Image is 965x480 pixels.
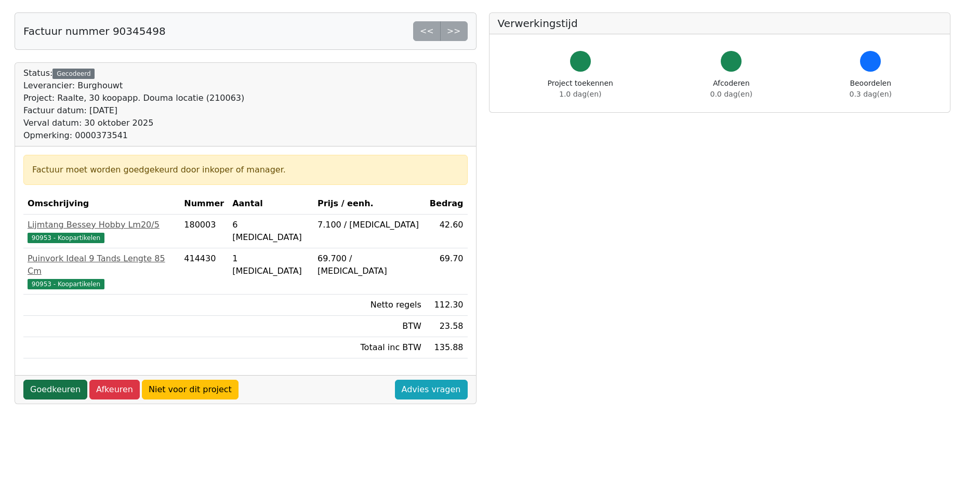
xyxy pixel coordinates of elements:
[395,380,468,399] a: Advies vragen
[23,79,244,92] div: Leverancier: Burghouwt
[232,219,309,244] div: 6 [MEDICAL_DATA]
[426,193,468,215] th: Bedrag
[23,67,244,142] div: Status:
[28,219,176,244] a: Lijmtang Bessey Hobby Lm20/590953 - Koopartikelen
[548,78,613,100] div: Project toekennen
[28,279,104,289] span: 90953 - Koopartikelen
[23,104,244,117] div: Factuur datum: [DATE]
[28,233,104,243] span: 90953 - Koopartikelen
[28,252,176,290] a: Puinvork Ideal 9 Tands Lengte 85 Cm90953 - Koopartikelen
[426,337,468,358] td: 135.88
[426,295,468,316] td: 112.30
[426,248,468,295] td: 69.70
[28,252,176,277] div: Puinvork Ideal 9 Tands Lengte 85 Cm
[28,219,176,231] div: Lijmtang Bessey Hobby Lm20/5
[23,193,180,215] th: Omschrijving
[23,129,244,142] div: Opmerking: 0000373541
[313,316,426,337] td: BTW
[710,90,752,98] span: 0.0 dag(en)
[318,252,421,277] div: 69.700 / [MEDICAL_DATA]
[32,164,459,176] div: Factuur moet worden goedgekeurd door inkoper of manager.
[23,92,244,104] div: Project: Raalte, 30 koopapp. Douma locatie (210063)
[142,380,239,399] a: Niet voor dit project
[850,78,892,100] div: Beoordelen
[318,219,421,231] div: 7.100 / [MEDICAL_DATA]
[559,90,601,98] span: 1.0 dag(en)
[180,193,228,215] th: Nummer
[710,78,752,100] div: Afcoderen
[313,193,426,215] th: Prijs / eenh.
[232,252,309,277] div: 1 [MEDICAL_DATA]
[23,380,87,399] a: Goedkeuren
[850,90,892,98] span: 0.3 dag(en)
[23,117,244,129] div: Verval datum: 30 oktober 2025
[313,337,426,358] td: Totaal inc BTW
[426,316,468,337] td: 23.58
[89,380,140,399] a: Afkeuren
[228,193,313,215] th: Aantal
[426,215,468,248] td: 42.60
[23,25,166,37] h5: Factuur nummer 90345498
[180,215,228,248] td: 180003
[498,17,942,30] h5: Verwerkingstijd
[180,248,228,295] td: 414430
[313,295,426,316] td: Netto regels
[52,69,95,79] div: Gecodeerd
